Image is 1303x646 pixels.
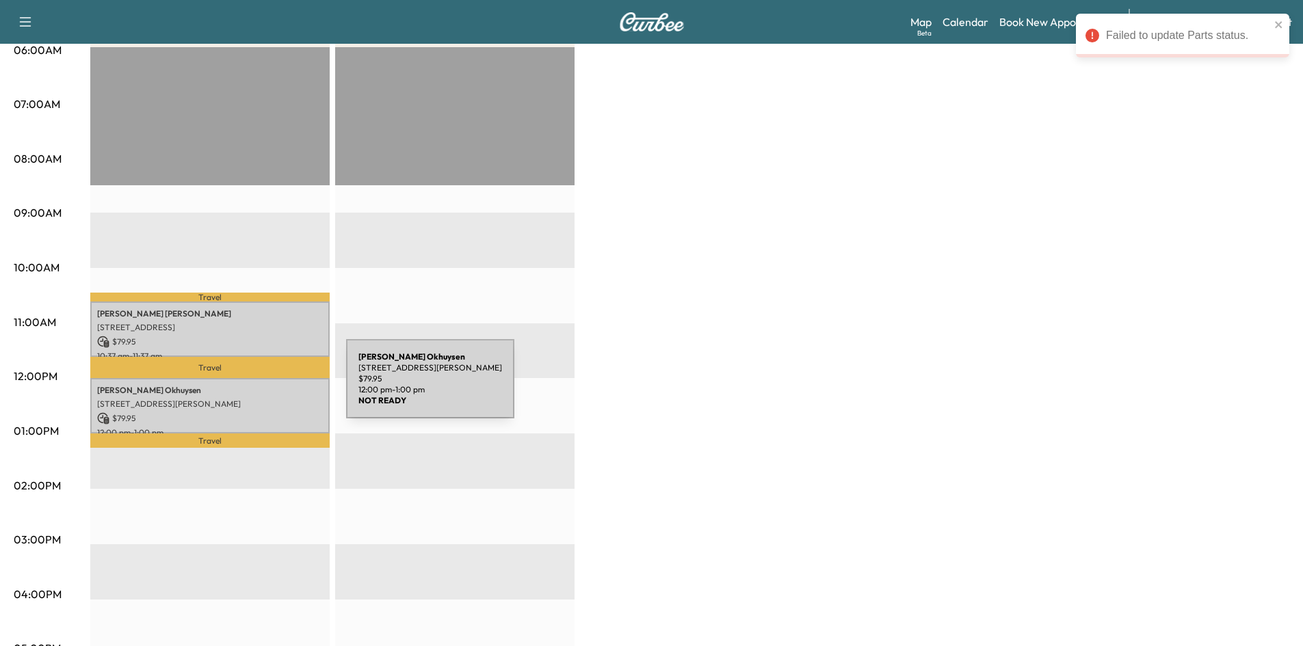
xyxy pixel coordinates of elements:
p: $ 79.95 [97,412,323,425]
p: $ 79.95 [97,336,323,348]
a: Calendar [943,14,988,30]
p: Travel [90,357,330,378]
p: 08:00AM [14,150,62,167]
p: Travel [90,293,330,301]
p: [STREET_ADDRESS] [97,322,323,333]
button: close [1274,19,1284,30]
a: Book New Appointment [999,14,1115,30]
p: 03:00PM [14,531,61,548]
p: [PERSON_NAME] [PERSON_NAME] [97,308,323,319]
p: 09:00AM [14,204,62,221]
p: [PERSON_NAME] Okhuysen [97,385,323,396]
div: Beta [917,28,932,38]
p: 01:00PM [14,422,59,439]
p: 07:00AM [14,96,60,112]
a: MapBeta [910,14,932,30]
p: 02:00PM [14,477,61,494]
p: 11:00AM [14,314,56,330]
p: [STREET_ADDRESS][PERSON_NAME] [97,399,323,409]
p: 12:00PM [14,368,57,384]
img: Curbee Logo [619,12,685,31]
p: 06:00AM [14,42,62,58]
p: 10:00AM [14,259,60,275]
div: Failed to update Parts status. [1106,27,1270,44]
p: 10:37 am - 11:37 am [97,351,323,362]
p: Travel [90,433,330,448]
p: 04:00PM [14,586,62,602]
p: 12:00 pm - 1:00 pm [97,427,323,438]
